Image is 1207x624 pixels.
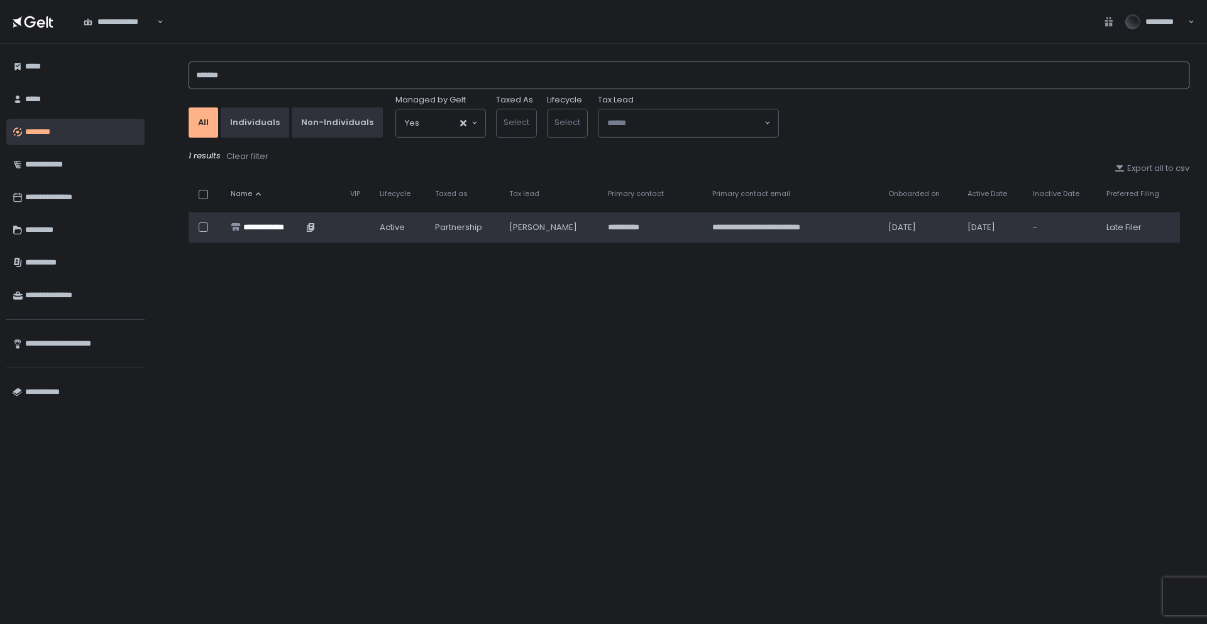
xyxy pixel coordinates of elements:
[967,222,1018,233] div: [DATE]
[967,189,1007,199] span: Active Date
[460,120,466,126] button: Clear Selected
[380,189,411,199] span: Lifecycle
[547,94,582,106] label: Lifecycle
[1033,222,1091,233] div: -
[1115,163,1189,174] button: Export all to csv
[221,107,289,138] button: Individuals
[509,189,539,199] span: Tax lead
[198,117,209,128] div: All
[888,189,940,199] span: Onboarded on
[396,109,485,137] div: Search for option
[350,189,360,199] span: VIP
[405,117,419,129] span: Yes
[380,222,405,233] span: active
[607,117,763,129] input: Search for option
[226,150,269,163] button: Clear filter
[598,94,634,106] span: Tax Lead
[301,117,373,128] div: Non-Individuals
[230,117,280,128] div: Individuals
[435,189,468,199] span: Taxed as
[496,94,533,106] label: Taxed As
[231,189,252,199] span: Name
[504,116,529,128] span: Select
[395,94,466,106] span: Managed by Gelt
[509,222,593,233] div: [PERSON_NAME]
[1106,222,1172,233] div: Late Filer
[226,151,268,162] div: Clear filter
[712,189,790,199] span: Primary contact email
[598,109,778,137] div: Search for option
[419,117,459,129] input: Search for option
[75,9,163,35] div: Search for option
[888,222,953,233] div: [DATE]
[435,222,494,233] div: Partnership
[608,189,664,199] span: Primary contact
[554,116,580,128] span: Select
[189,107,218,138] button: All
[1033,189,1079,199] span: Inactive Date
[189,150,1189,163] div: 1 results
[292,107,383,138] button: Non-Individuals
[155,16,156,28] input: Search for option
[1106,189,1159,199] span: Preferred Filing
